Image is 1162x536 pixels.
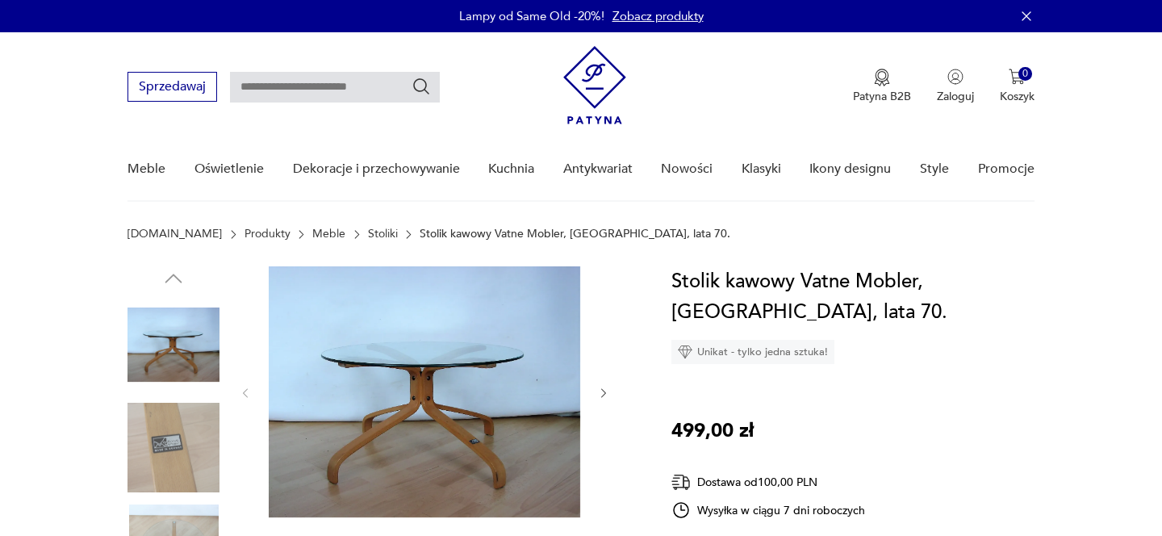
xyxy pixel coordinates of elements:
[671,500,865,520] div: Wysyłka w ciągu 7 dni roboczych
[853,69,911,104] button: Patyna B2B
[563,46,626,124] img: Patyna - sklep z meblami i dekoracjami vintage
[1009,69,1025,85] img: Ikona koszyka
[1000,89,1035,104] p: Koszyk
[488,138,534,200] a: Kuchnia
[368,228,398,241] a: Stoliki
[127,299,219,391] img: Zdjęcie produktu Stolik kawowy Vatne Mobler, Norwegia, lata 70.
[920,138,949,200] a: Style
[127,138,165,200] a: Meble
[661,138,713,200] a: Nowości
[671,472,865,492] div: Dostawa od 100,00 PLN
[671,472,691,492] img: Ikona dostawy
[1000,69,1035,104] button: 0Koszyk
[853,89,911,104] p: Patyna B2B
[671,266,1034,328] h1: Stolik kawowy Vatne Mobler, [GEOGRAPHIC_DATA], lata 70.
[678,345,692,359] img: Ikona diamentu
[127,402,219,494] img: Zdjęcie produktu Stolik kawowy Vatne Mobler, Norwegia, lata 70.
[127,228,222,241] a: [DOMAIN_NAME]
[459,8,604,24] p: Lampy od Same Old -20%!
[937,69,974,104] button: Zaloguj
[563,138,633,200] a: Antykwariat
[127,82,217,94] a: Sprzedawaj
[412,77,431,96] button: Szukaj
[978,138,1035,200] a: Promocje
[612,8,704,24] a: Zobacz produkty
[420,228,730,241] p: Stolik kawowy Vatne Mobler, [GEOGRAPHIC_DATA], lata 70.
[937,89,974,104] p: Zaloguj
[269,266,580,517] img: Zdjęcie produktu Stolik kawowy Vatne Mobler, Norwegia, lata 70.
[1018,67,1032,81] div: 0
[127,72,217,102] button: Sprzedawaj
[312,228,345,241] a: Meble
[742,138,781,200] a: Klasyki
[874,69,890,86] img: Ikona medalu
[671,416,754,446] p: 499,00 zł
[947,69,963,85] img: Ikonka użytkownika
[853,69,911,104] a: Ikona medaluPatyna B2B
[245,228,290,241] a: Produkty
[194,138,264,200] a: Oświetlenie
[809,138,891,200] a: Ikony designu
[293,138,460,200] a: Dekoracje i przechowywanie
[671,340,834,364] div: Unikat - tylko jedna sztuka!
